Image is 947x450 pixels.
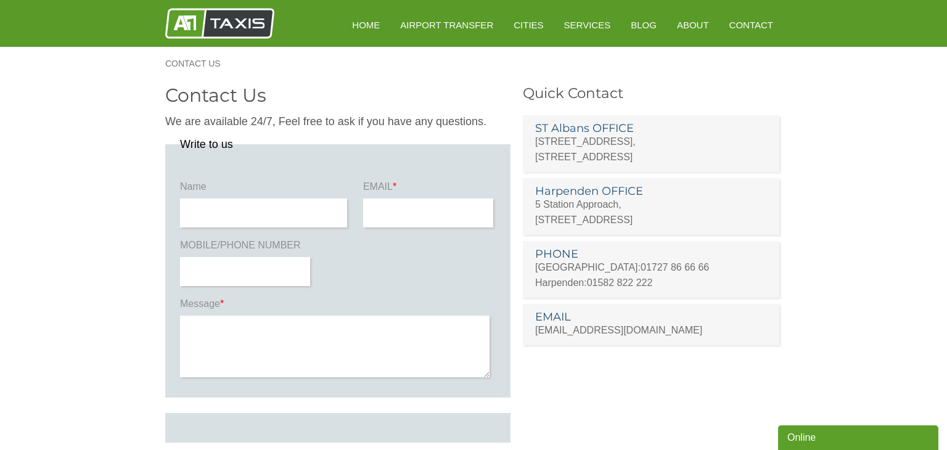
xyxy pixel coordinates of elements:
a: Blog [622,10,665,40]
a: Cities [505,10,552,40]
p: [STREET_ADDRESS], [STREET_ADDRESS] [535,134,767,165]
p: We are available 24/7, Feel free to ask if you have any questions. [165,114,510,129]
a: Contact [721,10,782,40]
a: [EMAIL_ADDRESS][DOMAIN_NAME] [535,325,702,335]
h2: Contact Us [165,86,510,105]
a: Services [555,10,620,40]
img: A1 Taxis [165,8,274,39]
h3: EMAIL [535,311,767,322]
h3: Harpenden OFFICE [535,186,767,197]
label: MOBILE/PHONE NUMBER [180,239,313,257]
label: Name [180,180,350,198]
iframe: chat widget [778,423,941,450]
p: 5 Station Approach, [STREET_ADDRESS] [535,197,767,227]
a: Contact Us [165,59,233,68]
legend: Write to us [180,139,233,150]
a: 01582 822 222 [587,277,653,288]
a: HOME [343,10,388,40]
p: [GEOGRAPHIC_DATA]: [535,260,767,275]
label: Message [180,297,496,316]
a: About [668,10,718,40]
p: Harpenden: [535,275,767,290]
h3: PHONE [535,248,767,260]
a: 01727 86 66 66 [641,262,709,272]
label: EMAIL [363,180,496,198]
a: Airport Transfer [392,10,502,40]
h3: ST Albans OFFICE [535,123,767,134]
h3: Quick Contact [523,86,782,100]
